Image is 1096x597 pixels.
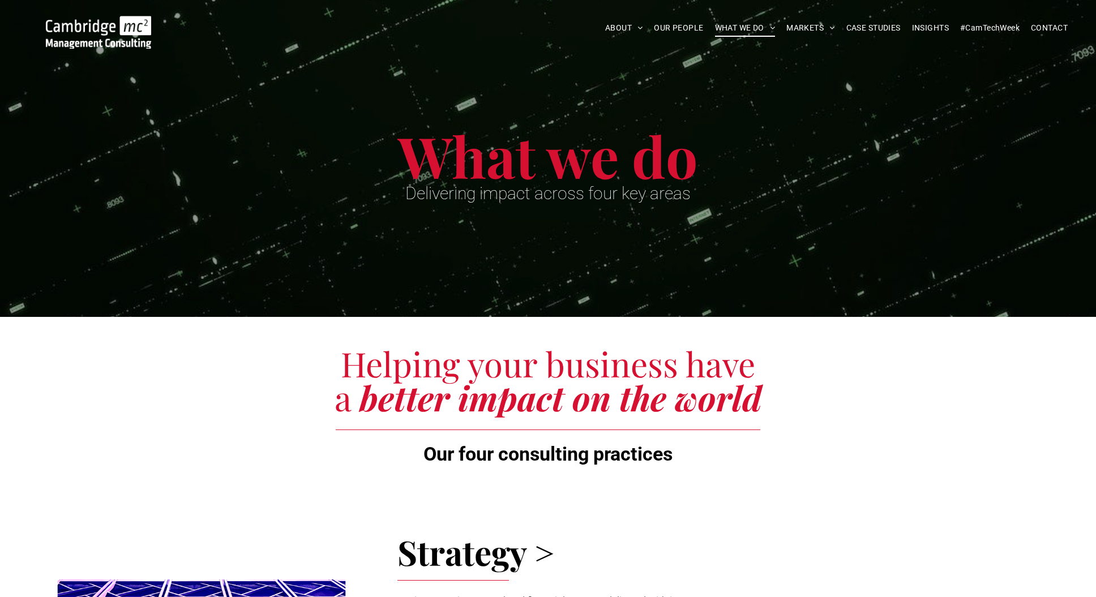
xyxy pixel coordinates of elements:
[359,375,762,420] span: better impact on the world
[405,183,691,203] span: Delivering impact across four key areas
[398,118,698,193] span: What we do
[709,19,781,37] a: WHAT WE DO
[46,16,151,49] img: Cambridge MC Logo
[648,19,709,37] a: OUR PEOPLE
[335,341,756,420] span: Helping your business have a
[423,443,673,465] span: Our four consulting practices
[46,18,151,29] a: Your Business Transformed | Cambridge Management Consulting
[841,19,906,37] a: CASE STUDIES
[1025,19,1073,37] a: CONTACT
[781,19,840,37] a: MARKETS
[906,19,954,37] a: INSIGHTS
[600,19,649,37] a: ABOUT
[397,529,554,574] span: Strategy >
[954,19,1025,37] a: #CamTechWeek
